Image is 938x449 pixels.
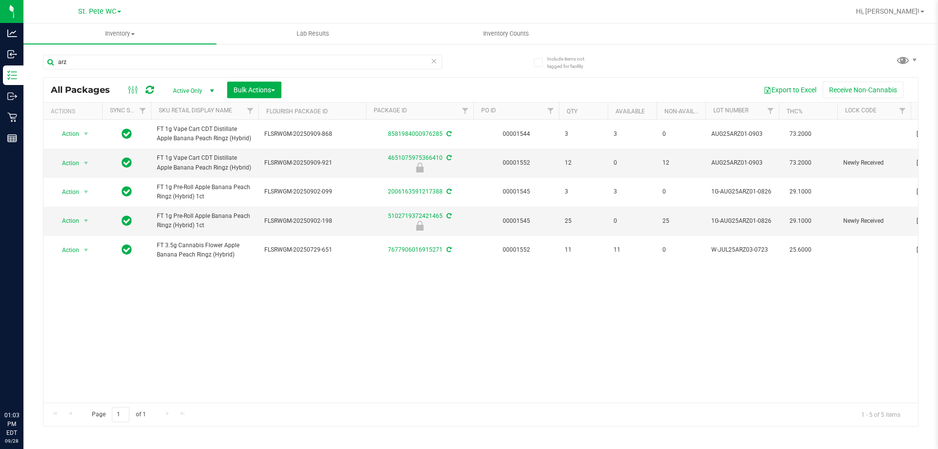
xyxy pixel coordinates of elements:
button: Export to Excel [757,82,823,98]
span: Page of 1 [84,407,154,422]
a: Lab Results [216,23,409,44]
inline-svg: Analytics [7,28,17,38]
a: 00001552 [503,159,530,166]
span: 25.6000 [785,243,816,257]
span: 0 [662,187,700,196]
a: THC% [787,108,803,115]
span: All Packages [51,85,120,95]
a: PO ID [481,107,496,114]
div: Newly Received [364,221,475,231]
a: 7677906016915271 [388,246,443,253]
a: 5102719372421465 [388,213,443,219]
span: AUG25ARZ01-0903 [711,158,773,168]
span: 3 [565,129,602,139]
inline-svg: Reports [7,133,17,143]
span: Hi, [PERSON_NAME]! [856,7,919,15]
span: In Sync [122,127,132,141]
span: 25 [662,216,700,226]
span: FT 3.5g Cannabis Flower Apple Banana Peach Ringz (Hybrid) [157,241,253,259]
span: 0 [662,245,700,255]
span: Sync from Compliance System [445,130,451,137]
span: 0 [614,216,651,226]
span: Action [53,185,80,199]
span: Include items not tagged for facility [547,55,596,70]
span: 3 [614,187,651,196]
a: Inventory [23,23,216,44]
span: select [80,214,92,228]
span: 1G-AUG25ARZ01-0826 [711,216,773,226]
a: Sync Status [110,107,148,114]
span: select [80,243,92,257]
a: 8581984000976285 [388,130,443,137]
a: Available [616,108,645,115]
span: FT 1g Vape Cart CDT Distillate Apple Banana Peach Ringz (Hybrid) [157,125,253,143]
span: Action [53,243,80,257]
span: FT 1g Pre-Roll Apple Banana Peach Ringz (Hybrid) 1ct [157,212,253,230]
span: Clear [430,55,437,67]
span: In Sync [122,243,132,257]
button: Bulk Actions [227,82,281,98]
span: FLSRWGM-20250729-651 [264,245,360,255]
span: Inventory [23,29,216,38]
span: 1 - 5 of 5 items [853,407,908,422]
a: Non-Available [664,108,708,115]
span: FLSRWGM-20250909-868 [264,129,360,139]
div: Newly Received [364,163,475,172]
a: 00001544 [503,130,530,137]
a: Flourish Package ID [266,108,328,115]
a: Filter [763,103,779,119]
a: 00001545 [503,188,530,195]
span: Lab Results [283,29,342,38]
span: 25 [565,216,602,226]
a: 4651075975366410 [388,154,443,161]
inline-svg: Outbound [7,91,17,101]
span: In Sync [122,214,132,228]
span: W-JUL25ARZ03-0723 [711,245,773,255]
span: Sync from Compliance System [445,188,451,195]
a: Filter [543,103,559,119]
inline-svg: Inbound [7,49,17,59]
span: 73.2000 [785,156,816,170]
span: In Sync [122,156,132,170]
span: 11 [565,245,602,255]
span: FLSRWGM-20250902-198 [264,216,360,226]
span: FLSRWGM-20250902-099 [264,187,360,196]
span: Sync from Compliance System [445,213,451,219]
a: Lot Number [713,107,748,114]
span: 0 [662,129,700,139]
a: Sku Retail Display Name [159,107,232,114]
span: Newly Received [843,216,905,226]
span: Inventory Counts [470,29,542,38]
p: 01:03 PM EDT [4,411,19,437]
iframe: Resource center [10,371,39,400]
span: FT 1g Vape Cart CDT Distillate Apple Banana Peach Ringz (Hybrid) [157,153,253,172]
inline-svg: Retail [7,112,17,122]
a: Filter [457,103,473,119]
a: Package ID [374,107,407,114]
a: 2006163591217388 [388,188,443,195]
span: Sync from Compliance System [445,154,451,161]
span: 3 [614,129,651,139]
span: Bulk Actions [234,86,275,94]
a: Filter [242,103,258,119]
a: Lock Code [845,107,876,114]
span: Action [53,127,80,141]
span: select [80,127,92,141]
span: 73.2000 [785,127,816,141]
a: 00001552 [503,246,530,253]
span: St. Pete WC [78,7,116,16]
span: 12 [565,158,602,168]
p: 09/28 [4,437,19,445]
a: Filter [895,103,911,119]
span: select [80,156,92,170]
span: Action [53,214,80,228]
span: Newly Received [843,158,905,168]
span: In Sync [122,185,132,198]
span: AUG25ARZ01-0903 [711,129,773,139]
span: 3 [565,187,602,196]
span: 29.1000 [785,185,816,199]
a: Inventory Counts [409,23,602,44]
span: 11 [614,245,651,255]
span: 0 [614,158,651,168]
a: 00001545 [503,217,530,224]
